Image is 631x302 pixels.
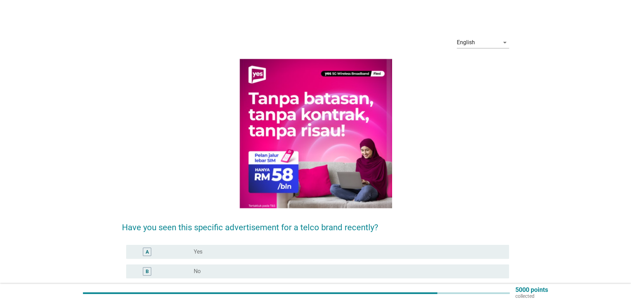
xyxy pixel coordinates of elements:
div: English [457,39,475,46]
i: arrow_drop_down [501,38,509,47]
label: Yes [194,248,202,255]
p: 5000 points [515,287,548,293]
img: 59c340a5-bb1b-4b2d-95ee-057fbfd60b60-bb2.png [239,58,393,209]
div: B [146,268,149,275]
label: No [194,268,201,275]
h2: Have you seen this specific advertisement for a telco brand recently? [122,214,509,234]
p: collected [515,293,548,299]
div: A [146,248,149,256]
